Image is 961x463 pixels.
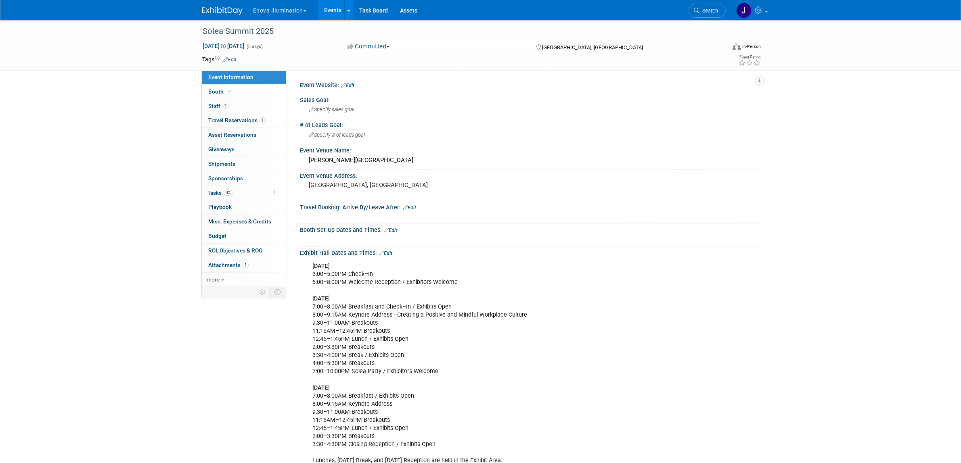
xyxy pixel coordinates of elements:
a: Edit [384,227,397,233]
span: Staff [208,103,228,109]
a: Tasks0% [202,186,286,200]
span: Booth [208,88,233,95]
div: Event Rating [739,55,760,59]
a: Search [689,4,726,18]
span: more [207,276,220,283]
a: Travel Reservations1 [202,113,286,127]
div: Event Venue Name: [300,144,759,154]
div: # of Leads Goal: [300,119,759,129]
div: Travel Booking: Arrive By/Leave After: [300,201,759,212]
div: Sales Goal: [300,94,759,104]
button: Committed [345,42,393,51]
span: 1 [243,262,249,268]
pre: [GEOGRAPHIC_DATA], [GEOGRAPHIC_DATA] [309,181,482,189]
span: [GEOGRAPHIC_DATA], [GEOGRAPHIC_DATA] [542,44,643,50]
div: In-Person [742,44,761,50]
div: Solea Summit 2025 [200,24,714,39]
a: Event Information [202,70,286,84]
span: Playbook [208,204,232,210]
span: Search [699,8,718,14]
span: to [220,43,227,49]
a: Edit [379,250,392,256]
span: Travel Reservations [208,117,266,123]
span: Event Information [208,74,253,80]
a: Edit [341,83,354,88]
span: Specify # of leads goal [309,132,365,138]
a: Misc. Expenses & Credits [202,215,286,229]
span: (3 days) [246,44,263,49]
a: ROI, Objectives & ROO [202,244,286,258]
span: [DATE] [DATE] [202,42,245,50]
a: Staff2 [202,99,286,113]
span: 1 [260,117,266,123]
div: Booth Set-Up Dates and Times: [300,224,759,234]
div: Event Format [678,42,761,54]
span: 2 [222,103,228,109]
a: Sponsorships [202,171,286,186]
a: Edit [403,205,416,211]
a: Playbook [202,200,286,214]
span: Sponsorships [208,175,243,181]
a: more [202,273,286,287]
img: Jordyn Kaufer [736,3,752,18]
a: Booth [202,85,286,99]
a: Shipments [202,157,286,171]
td: Personalize Event Tab Strip [255,287,270,297]
a: Budget [202,229,286,243]
img: Format-Inperson.png [733,43,741,50]
b: [DATE] [312,384,330,391]
span: 0% [224,190,232,196]
div: Event Website: [300,79,759,90]
span: Misc. Expenses & Credits [208,218,271,225]
a: Edit [223,57,237,63]
span: Shipments [208,161,235,167]
td: Tags [202,55,237,63]
div: [PERSON_NAME][GEOGRAPHIC_DATA] [306,154,753,167]
div: Exhibit Hall Dates and Times: [300,247,759,257]
b: [DATE] [312,263,330,269]
span: Budget [208,233,226,239]
a: Asset Reservations [202,128,286,142]
span: Specify sales goal [309,106,354,113]
img: ExhibitDay [202,7,243,15]
span: Asset Reservations [208,131,256,138]
a: Attachments1 [202,258,286,272]
div: Event Venue Address: [300,170,759,180]
span: ROI, Objectives & ROO [208,247,262,254]
span: Giveaways [208,146,234,152]
span: Attachments [208,262,249,268]
b: [DATE] [312,295,330,302]
a: Giveaways [202,142,286,156]
td: Toggle Event Tabs [269,287,286,297]
span: Tasks [207,190,232,196]
i: Booth reservation complete [227,89,231,94]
